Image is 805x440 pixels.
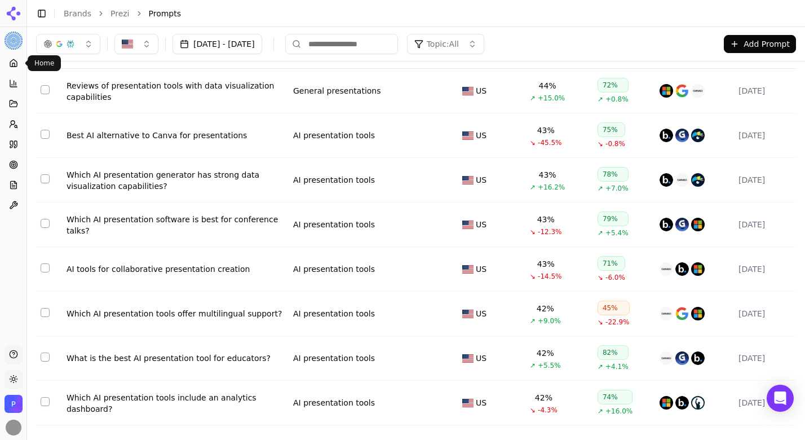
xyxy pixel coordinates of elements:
button: Select row 107 [41,353,50,362]
img: beautiful.ai [675,396,689,410]
span: Prompts [149,8,182,19]
div: [DATE] [738,130,791,141]
img: canva [660,351,673,365]
a: Which AI presentation tools include an analytics dashboard? [67,392,284,415]
div: [DATE] [738,308,791,319]
div: [DATE] [738,219,791,230]
img: US flag [462,176,474,184]
span: ↘ [598,139,603,148]
div: 42% [535,392,552,403]
span: US [476,263,486,275]
img: US flag [462,221,474,229]
button: Current brand: Prezi [5,32,23,50]
span: ↗ [530,316,536,325]
span: +15.0% [538,94,565,103]
img: microsoft [660,396,673,410]
span: US [476,85,486,96]
a: Reviews of presentation tools with data visualization capabilities [67,80,284,103]
span: +7.0% [605,184,629,193]
div: 42% [537,347,554,359]
img: beautiful.ai [675,262,689,276]
span: ↘ [530,272,536,281]
a: AI presentation tools [293,130,375,141]
span: ↘ [530,227,536,236]
span: -14.5% [538,272,561,281]
span: ↗ [530,183,536,192]
span: ↗ [598,362,603,371]
button: Add Prompt [724,35,796,53]
div: 74% [598,390,632,404]
img: visme [691,173,705,187]
a: AI presentation tools [293,263,375,275]
span: -6.0% [605,273,625,282]
img: beautiful.ai [660,218,673,231]
div: Open Intercom Messenger [767,385,794,412]
span: -22.9% [605,318,629,327]
div: 71% [598,256,625,271]
div: 78% [598,167,629,182]
span: US [476,397,486,408]
button: Select row 101 [41,85,50,94]
span: -0.8% [605,139,625,148]
span: US [476,353,486,364]
a: AI presentation tools [293,174,375,186]
img: US flag [462,310,474,318]
img: pitch [691,396,705,410]
div: 75% [598,122,625,137]
button: Select row 106 [41,308,50,317]
span: ↘ [598,318,603,327]
img: gamma [675,351,689,365]
img: canva [691,84,705,98]
a: Which AI presentation generator has strong data visualization capabilities? [67,169,284,192]
div: AI presentation tools [293,219,375,230]
div: What is the best AI presentation tool for educators? [67,353,284,364]
a: AI tools for collaborative presentation creation [67,263,284,275]
img: Prezi [5,32,23,50]
span: -4.3% [538,406,558,415]
img: US flag [462,87,474,95]
button: Select row 102 [41,130,50,139]
button: Select row 108 [41,397,50,406]
img: US flag [462,265,474,274]
img: US flag [462,131,474,140]
div: 43% [537,258,555,270]
span: US [476,219,486,230]
img: beautiful.ai [691,351,705,365]
span: -12.3% [538,227,561,236]
nav: breadcrumb [64,8,773,19]
a: Brands [64,9,91,18]
img: microsoft [660,84,673,98]
span: ↗ [530,361,536,370]
div: 43% [537,125,555,136]
a: AI presentation tools [293,397,375,408]
img: canva [660,262,673,276]
img: US flag [462,399,474,407]
a: Best AI alternative to Canva for presentations [67,130,284,141]
div: Which AI presentation tools offer multilingual support? [67,308,284,319]
span: +9.0% [538,316,561,325]
span: ↗ [598,184,603,193]
a: AI presentation tools [293,353,375,364]
button: Select row 104 [41,219,50,228]
div: AI presentation tools [293,308,375,319]
img: beautiful.ai [660,173,673,187]
button: Select row 103 [41,174,50,183]
span: ↘ [530,406,536,415]
div: [DATE] [738,263,791,275]
span: ↘ [530,138,536,147]
a: General presentations [293,85,381,96]
div: [DATE] [738,85,791,96]
div: 43% [537,214,555,225]
div: Which AI presentation software is best for conference talks? [67,214,284,236]
img: visme [691,129,705,142]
